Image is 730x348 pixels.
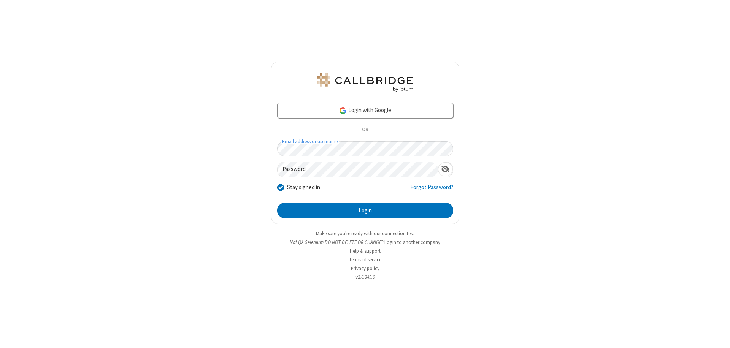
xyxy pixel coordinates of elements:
a: Help & support [350,248,381,254]
button: Login [277,203,453,218]
span: OR [359,125,371,135]
input: Password [278,162,438,177]
img: google-icon.png [339,106,347,115]
li: Not QA Selenium DO NOT DELETE OR CHANGE? [271,239,459,246]
div: Show password [438,162,453,176]
input: Email address or username [277,141,453,156]
a: Terms of service [349,256,381,263]
img: QA Selenium DO NOT DELETE OR CHANGE [316,73,414,92]
a: Privacy policy [351,265,379,272]
label: Stay signed in [287,183,320,192]
button: Login to another company [384,239,440,246]
li: v2.6.349.0 [271,274,459,281]
a: Make sure you're ready with our connection test [316,230,414,237]
a: Forgot Password? [410,183,453,198]
a: Login with Google [277,103,453,118]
